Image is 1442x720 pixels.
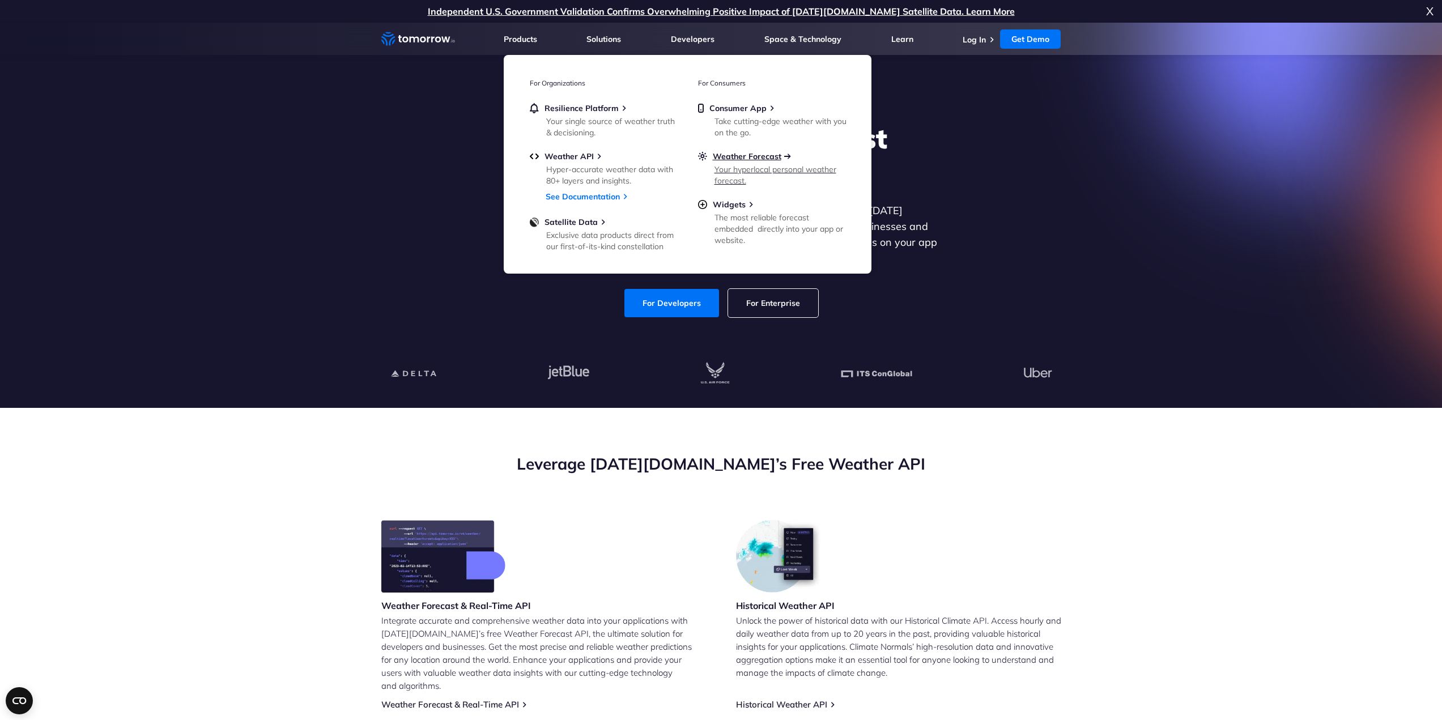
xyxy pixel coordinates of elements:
div: The most reliable forecast embedded directly into your app or website. [714,212,847,246]
a: See Documentation [546,191,620,202]
div: Take cutting-edge weather with you on the go. [714,116,847,138]
a: Get Demo [1000,29,1061,49]
a: Resilience PlatformYour single source of weather truth & decisioning. [530,103,677,136]
a: Satellite DataExclusive data products direct from our first-of-its-kind constellation [530,217,677,250]
h3: Historical Weather API [736,599,835,612]
h2: Leverage [DATE][DOMAIN_NAME]’s Free Weather API [381,453,1061,475]
p: Integrate accurate and comprehensive weather data into your applications with [DATE][DOMAIN_NAME]... [381,614,707,692]
a: Developers [671,34,714,44]
a: Weather Forecast & Real-Time API [381,699,519,710]
a: Independent U.S. Government Validation Confirms Overwhelming Positive Impact of [DATE][DOMAIN_NAM... [428,6,1015,17]
span: Widgets [713,199,746,210]
p: Unlock the power of historical data with our Historical Climate API. Access hourly and daily weat... [736,614,1061,679]
div: Your hyperlocal personal weather forecast. [714,164,847,186]
p: Get reliable and precise weather data through our free API. Count on [DATE][DOMAIN_NAME] for quic... [503,203,940,266]
a: Products [504,34,537,44]
h3: Weather Forecast & Real-Time API [381,599,531,612]
a: Solutions [586,34,621,44]
img: api.svg [530,151,539,161]
a: For Enterprise [728,289,818,317]
img: sun.svg [698,151,707,161]
img: satellite-data-menu.png [530,217,539,227]
a: Weather ForecastYour hyperlocal personal weather forecast. [698,151,845,184]
div: Exclusive data products direct from our first-of-its-kind constellation [546,229,678,252]
a: Weather APIHyper-accurate weather data with 80+ layers and insights. [530,151,677,184]
a: WidgetsThe most reliable forecast embedded directly into your app or website. [698,199,845,244]
img: bell.svg [530,103,539,113]
h3: For Consumers [698,79,845,87]
span: Weather Forecast [713,151,781,161]
a: Space & Technology [764,34,841,44]
span: Consumer App [709,103,767,113]
h1: Explore the World’s Best Weather API [503,121,940,189]
h3: For Organizations [530,79,677,87]
div: Your single source of weather truth & decisioning. [546,116,678,138]
a: Log In [963,35,986,45]
a: For Developers [624,289,719,317]
a: Home link [381,31,455,48]
span: Weather API [545,151,594,161]
button: Open CMP widget [6,687,33,714]
a: Historical Weather API [736,699,827,710]
a: Learn [891,34,913,44]
span: Satellite Data [545,217,598,227]
span: Resilience Platform [545,103,619,113]
a: Consumer AppTake cutting-edge weather with you on the go. [698,103,845,136]
img: plus-circle.svg [698,199,707,210]
img: mobile.svg [698,103,704,113]
div: Hyper-accurate weather data with 80+ layers and insights. [546,164,678,186]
